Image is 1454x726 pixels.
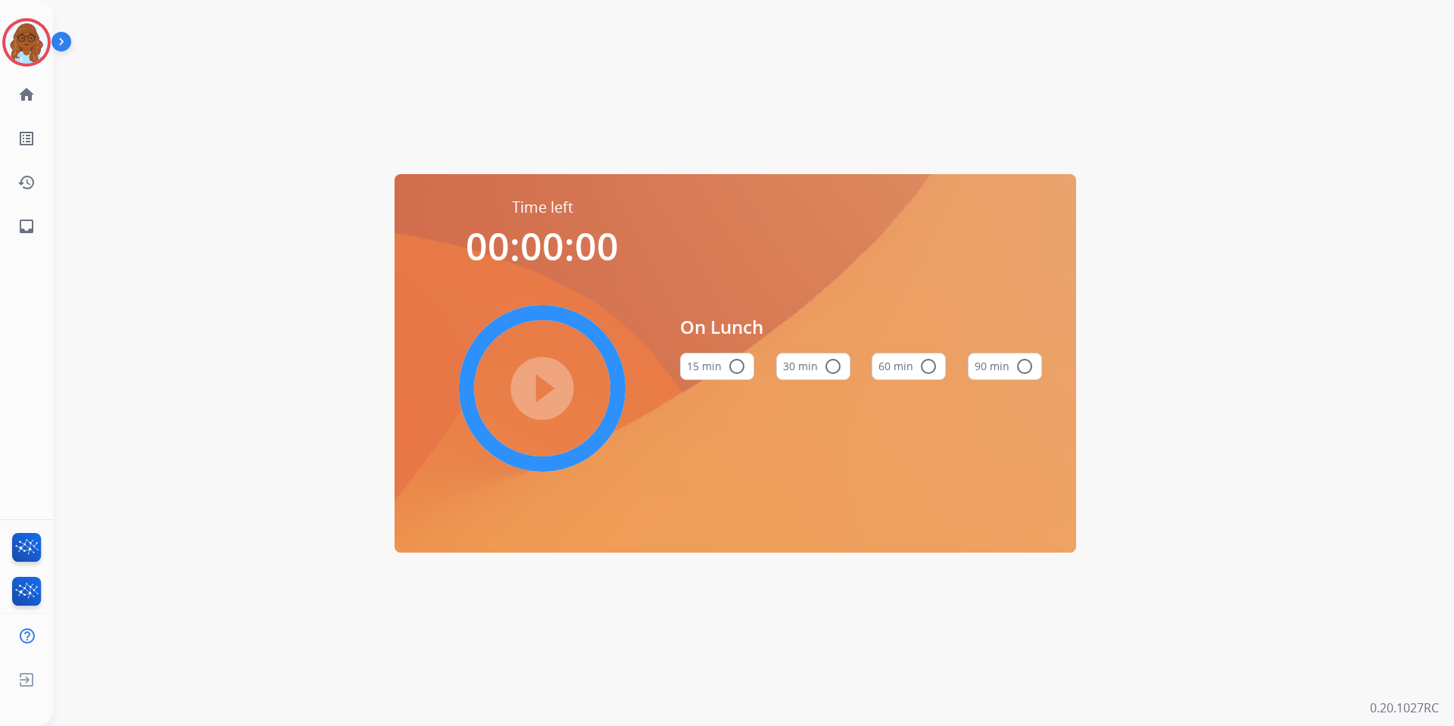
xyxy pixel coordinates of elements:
button: 30 min [776,353,850,380]
span: Time left [512,197,573,218]
button: 90 min [968,353,1042,380]
span: On Lunch [680,313,1042,341]
mat-icon: home [17,86,36,104]
mat-icon: list_alt [17,129,36,148]
button: 15 min [680,353,754,380]
mat-icon: radio_button_unchecked [919,357,938,375]
button: 60 min [872,353,946,380]
p: 0.20.1027RC [1370,699,1439,717]
mat-icon: radio_button_unchecked [728,357,746,375]
img: avatar [5,21,48,64]
mat-icon: history [17,173,36,192]
mat-icon: radio_button_unchecked [824,357,842,375]
mat-icon: radio_button_unchecked [1016,357,1034,375]
span: 00:00:00 [466,220,619,272]
mat-icon: inbox [17,217,36,235]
